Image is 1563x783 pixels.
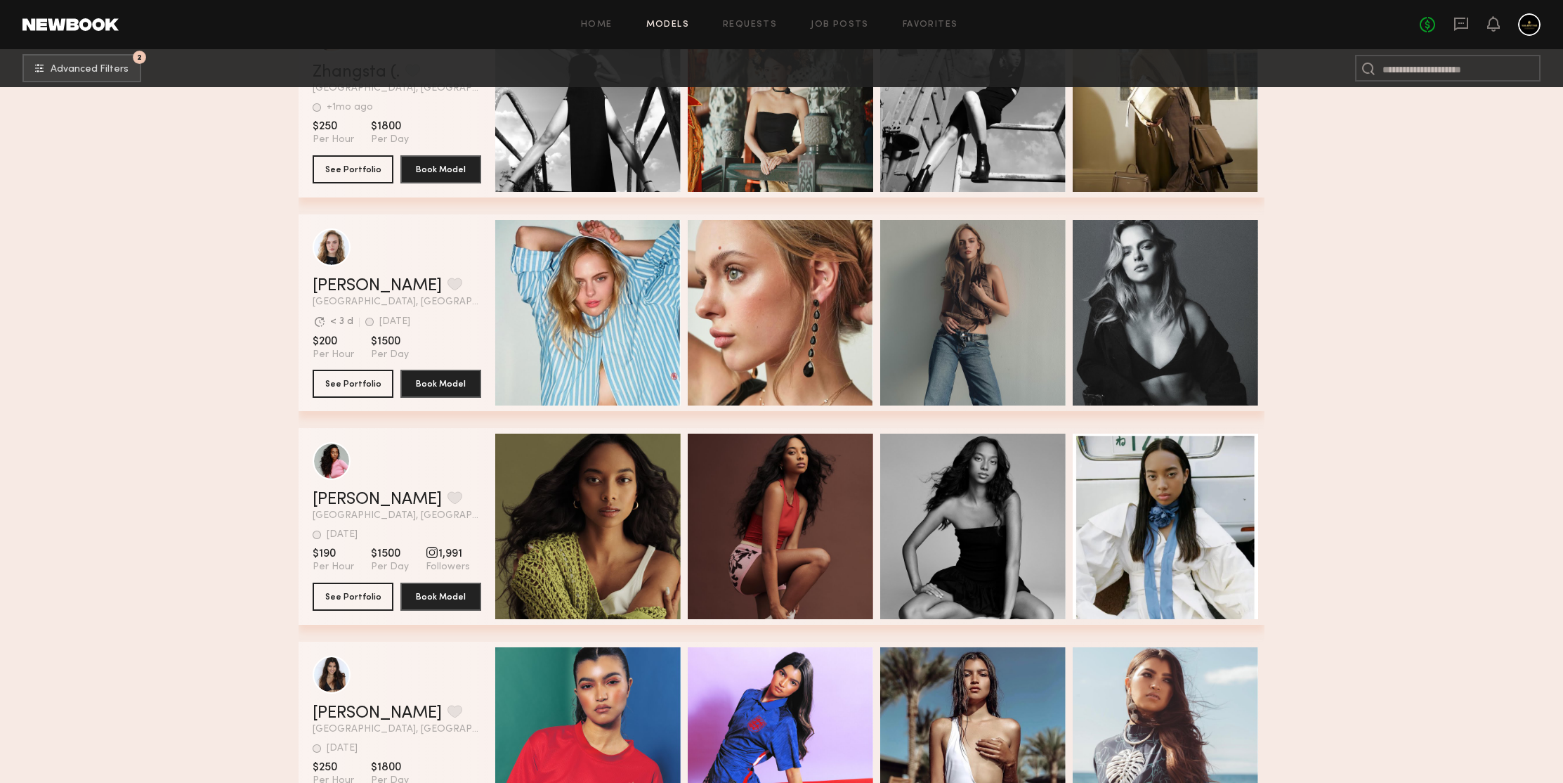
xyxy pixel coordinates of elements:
button: See Portfolio [313,370,393,398]
span: $1500 [371,335,409,349]
span: Per Day [371,561,409,574]
button: Book Model [400,583,481,611]
span: [GEOGRAPHIC_DATA], [GEOGRAPHIC_DATA] [313,84,481,93]
a: Requests [723,20,777,30]
div: [DATE] [327,530,358,540]
span: $1800 [371,761,409,775]
a: [PERSON_NAME] [313,705,442,722]
button: See Portfolio [313,155,393,183]
span: Per Hour [313,134,354,146]
button: Book Model [400,370,481,398]
span: $250 [313,761,354,775]
span: $1500 [371,547,409,561]
span: Per Day [371,134,409,146]
a: Home [581,20,613,30]
span: Per Hour [313,561,354,574]
div: < 3 d [330,317,353,327]
span: 2 [137,54,142,60]
span: 1,991 [426,547,470,561]
a: [PERSON_NAME] [313,491,442,508]
span: [GEOGRAPHIC_DATA], [GEOGRAPHIC_DATA] [313,511,481,521]
span: [GEOGRAPHIC_DATA], [GEOGRAPHIC_DATA] [313,725,481,735]
div: [DATE] [379,317,410,327]
a: Models [646,20,689,30]
span: Per Day [371,349,409,361]
span: $200 [313,335,354,349]
div: [DATE] [327,744,358,753]
div: +1mo ago [327,103,373,112]
span: $1800 [371,119,409,134]
button: See Portfolio [313,583,393,611]
span: [GEOGRAPHIC_DATA], [GEOGRAPHIC_DATA] [313,297,481,307]
span: Per Hour [313,349,354,361]
button: Book Model [400,155,481,183]
span: $250 [313,119,354,134]
button: 2Advanced Filters [22,54,141,82]
a: Favorites [903,20,958,30]
a: Job Posts [811,20,869,30]
span: Followers [426,561,470,574]
a: [PERSON_NAME] [313,278,442,295]
span: Advanced Filters [51,65,129,75]
span: $190 [313,547,354,561]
